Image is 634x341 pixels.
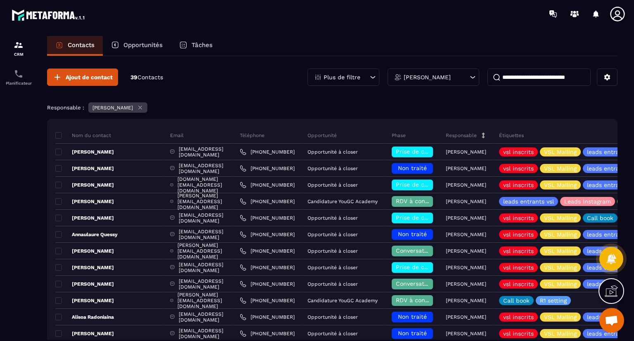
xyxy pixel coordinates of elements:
[446,232,486,237] p: [PERSON_NAME]
[55,149,114,155] p: [PERSON_NAME]
[544,314,577,320] p: VSL Mailing
[544,232,577,237] p: VSL Mailing
[587,215,613,221] p: Call book
[446,314,486,320] p: [PERSON_NAME]
[240,165,295,172] a: [PHONE_NUMBER]
[503,248,534,254] p: vsl inscrits
[446,331,486,336] p: [PERSON_NAME]
[308,182,358,188] p: Opportunité à closer
[396,297,449,303] span: RDV à confimer ❓
[14,40,24,50] img: formation
[544,166,577,171] p: VSL Mailing
[308,331,358,336] p: Opportunité à closer
[55,248,114,254] p: [PERSON_NAME]
[503,314,534,320] p: vsl inscrits
[396,264,472,270] span: Prise de contact effectuée
[398,313,427,320] span: Non traité
[240,215,295,221] a: [PHONE_NUMBER]
[396,181,472,188] span: Prise de contact effectuée
[398,231,427,237] span: Non traité
[544,265,577,270] p: VSL Mailing
[540,298,567,303] p: R1 setting
[130,73,163,81] p: 39
[2,81,35,85] p: Planificateur
[544,149,577,155] p: VSL Mailing
[308,281,358,287] p: Opportunité à closer
[396,198,449,204] span: RDV à confimer ❓
[446,199,486,204] p: [PERSON_NAME]
[308,232,358,237] p: Opportunité à closer
[544,215,577,221] p: VSL Mailing
[503,265,534,270] p: vsl inscrits
[240,132,265,139] p: Téléphone
[55,182,114,188] p: [PERSON_NAME]
[503,182,534,188] p: vsl inscrits
[503,331,534,336] p: vsl inscrits
[192,41,213,49] p: Tâches
[404,74,451,80] p: [PERSON_NAME]
[544,331,577,336] p: VSL Mailing
[544,281,577,287] p: VSL Mailing
[503,149,534,155] p: vsl inscrits
[240,248,295,254] a: [PHONE_NUMBER]
[308,149,358,155] p: Opportunité à closer
[544,182,577,188] p: VSL Mailing
[396,247,460,254] span: Conversation en cours
[240,149,295,155] a: [PHONE_NUMBER]
[308,265,358,270] p: Opportunité à closer
[398,165,427,171] span: Non traité
[446,298,486,303] p: [PERSON_NAME]
[55,281,114,287] p: [PERSON_NAME]
[123,41,163,49] p: Opportunités
[308,215,358,221] p: Opportunité à closer
[396,214,472,221] span: Prise de contact effectuée
[446,265,486,270] p: [PERSON_NAME]
[446,149,486,155] p: [PERSON_NAME]
[503,232,534,237] p: vsl inscrits
[308,298,378,303] p: Candidature YouGC Academy
[446,248,486,254] p: [PERSON_NAME]
[544,248,577,254] p: VSL Mailing
[503,215,534,221] p: vsl inscrits
[47,104,84,111] p: Responsable :
[240,198,295,205] a: [PHONE_NUMBER]
[14,69,24,79] img: scheduler
[240,264,295,271] a: [PHONE_NUMBER]
[446,215,486,221] p: [PERSON_NAME]
[240,330,295,337] a: [PHONE_NUMBER]
[12,7,86,22] img: logo
[240,297,295,304] a: [PHONE_NUMBER]
[308,248,358,254] p: Opportunité à closer
[503,199,554,204] p: leads entrants vsl
[240,314,295,320] a: [PHONE_NUMBER]
[398,330,427,336] span: Non traité
[68,41,95,49] p: Contacts
[47,69,118,86] button: Ajout de contact
[392,132,406,139] p: Phase
[55,297,114,304] p: [PERSON_NAME]
[240,182,295,188] a: [PHONE_NUMBER]
[2,52,35,57] p: CRM
[55,231,118,238] p: Annaulaure Quessy
[564,199,611,204] p: Leads Instagram
[308,314,358,320] p: Opportunité à closer
[446,166,486,171] p: [PERSON_NAME]
[308,132,337,139] p: Opportunité
[396,148,472,155] span: Prise de contact effectuée
[240,281,295,287] a: [PHONE_NUMBER]
[170,132,184,139] p: Email
[55,264,114,271] p: [PERSON_NAME]
[66,73,113,81] span: Ajout de contact
[324,74,360,80] p: Plus de filtre
[47,36,103,56] a: Contacts
[55,314,114,320] p: Alisoa Radoniaina
[55,198,114,205] p: [PERSON_NAME]
[503,166,534,171] p: vsl inscrits
[55,165,114,172] p: [PERSON_NAME]
[308,166,358,171] p: Opportunité à closer
[499,132,524,139] p: Étiquettes
[55,132,111,139] p: Nom du contact
[55,330,114,337] p: [PERSON_NAME]
[137,74,163,81] span: Contacts
[2,63,35,92] a: schedulerschedulerPlanificateur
